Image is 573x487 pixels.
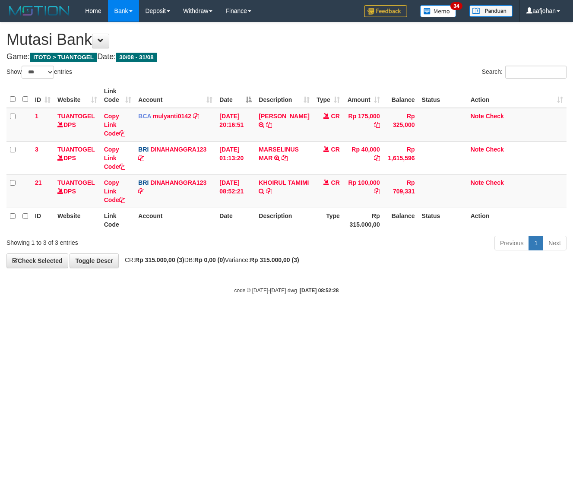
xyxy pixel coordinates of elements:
[32,208,54,232] th: ID
[150,146,206,153] a: DINAHANGGRA123
[135,208,216,232] th: Account
[259,113,309,120] a: [PERSON_NAME]
[54,108,101,142] td: DPS
[250,256,299,263] strong: Rp 315.000,00 (3)
[6,31,567,48] h1: Mutasi Bank
[494,236,529,250] a: Previous
[282,155,288,161] a: Copy MARSELINUS MAR to clipboard
[57,179,95,186] a: TUANTOGEL
[469,5,513,17] img: panduan.png
[216,208,255,232] th: Date
[216,108,255,142] td: [DATE] 20:16:51
[35,113,38,120] span: 1
[35,179,42,186] span: 21
[32,83,54,108] th: ID: activate to sort column ascending
[6,53,567,61] h4: Game: Date:
[471,146,484,153] a: Note
[255,208,313,232] th: Description
[543,236,567,250] a: Next
[6,66,72,79] label: Show entries
[135,83,216,108] th: Account: activate to sort column ascending
[313,208,343,232] th: Type
[22,66,54,79] select: Showentries
[101,208,135,232] th: Link Code
[57,113,95,120] a: TUANTOGEL
[216,83,255,108] th: Date: activate to sort column descending
[471,113,484,120] a: Note
[383,141,418,174] td: Rp 1,615,596
[150,179,206,186] a: DINAHANGGRA123
[6,4,72,17] img: MOTION_logo.png
[57,146,95,153] a: TUANTOGEL
[54,141,101,174] td: DPS
[300,288,339,294] strong: [DATE] 08:52:28
[467,83,567,108] th: Action: activate to sort column ascending
[266,188,272,195] a: Copy KHOIRUL TAMIMI to clipboard
[234,288,339,294] small: code © [DATE]-[DATE] dwg |
[266,121,272,128] a: Copy JAJA JAHURI to clipboard
[486,113,504,120] a: Check
[259,179,309,186] a: KHOIRUL TAMIMI
[343,174,383,208] td: Rp 100,000
[259,146,299,161] a: MARSELINUS MAR
[418,83,467,108] th: Status
[418,208,467,232] th: Status
[529,236,543,250] a: 1
[374,155,380,161] a: Copy Rp 40,000 to clipboard
[54,208,101,232] th: Website
[471,179,484,186] a: Note
[6,253,68,268] a: Check Selected
[331,113,340,120] span: CR
[383,108,418,142] td: Rp 325,000
[104,179,125,203] a: Copy Link Code
[70,253,119,268] a: Toggle Descr
[486,179,504,186] a: Check
[104,146,125,170] a: Copy Link Code
[374,121,380,128] a: Copy Rp 175,000 to clipboard
[135,256,184,263] strong: Rp 315.000,00 (3)
[30,53,97,62] span: ITOTO > TUANTOGEL
[364,5,407,17] img: Feedback.jpg
[383,83,418,108] th: Balance
[343,141,383,174] td: Rp 40,000
[482,66,567,79] label: Search:
[313,83,343,108] th: Type: activate to sort column ascending
[101,83,135,108] th: Link Code: activate to sort column ascending
[193,113,199,120] a: Copy mulyanti0142 to clipboard
[331,146,340,153] span: CR
[194,256,225,263] strong: Rp 0,00 (0)
[486,146,504,153] a: Check
[138,179,149,186] span: BRI
[255,83,313,108] th: Description: activate to sort column ascending
[35,146,38,153] span: 3
[374,188,380,195] a: Copy Rp 100,000 to clipboard
[331,179,340,186] span: CR
[54,174,101,208] td: DPS
[138,113,151,120] span: BCA
[505,66,567,79] input: Search:
[138,188,144,195] a: Copy DINAHANGGRA123 to clipboard
[120,256,299,263] span: CR: DB: Variance:
[138,146,149,153] span: BRI
[420,5,456,17] img: Button%20Memo.svg
[467,208,567,232] th: Action
[54,83,101,108] th: Website: activate to sort column ascending
[216,141,255,174] td: [DATE] 01:13:20
[383,174,418,208] td: Rp 709,331
[450,2,462,10] span: 34
[343,83,383,108] th: Amount: activate to sort column ascending
[383,208,418,232] th: Balance
[153,113,191,120] a: mulyanti0142
[138,155,144,161] a: Copy DINAHANGGRA123 to clipboard
[104,113,125,137] a: Copy Link Code
[216,174,255,208] td: [DATE] 08:52:21
[116,53,157,62] span: 30/08 - 31/08
[6,235,232,247] div: Showing 1 to 3 of 3 entries
[343,108,383,142] td: Rp 175,000
[343,208,383,232] th: Rp 315.000,00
